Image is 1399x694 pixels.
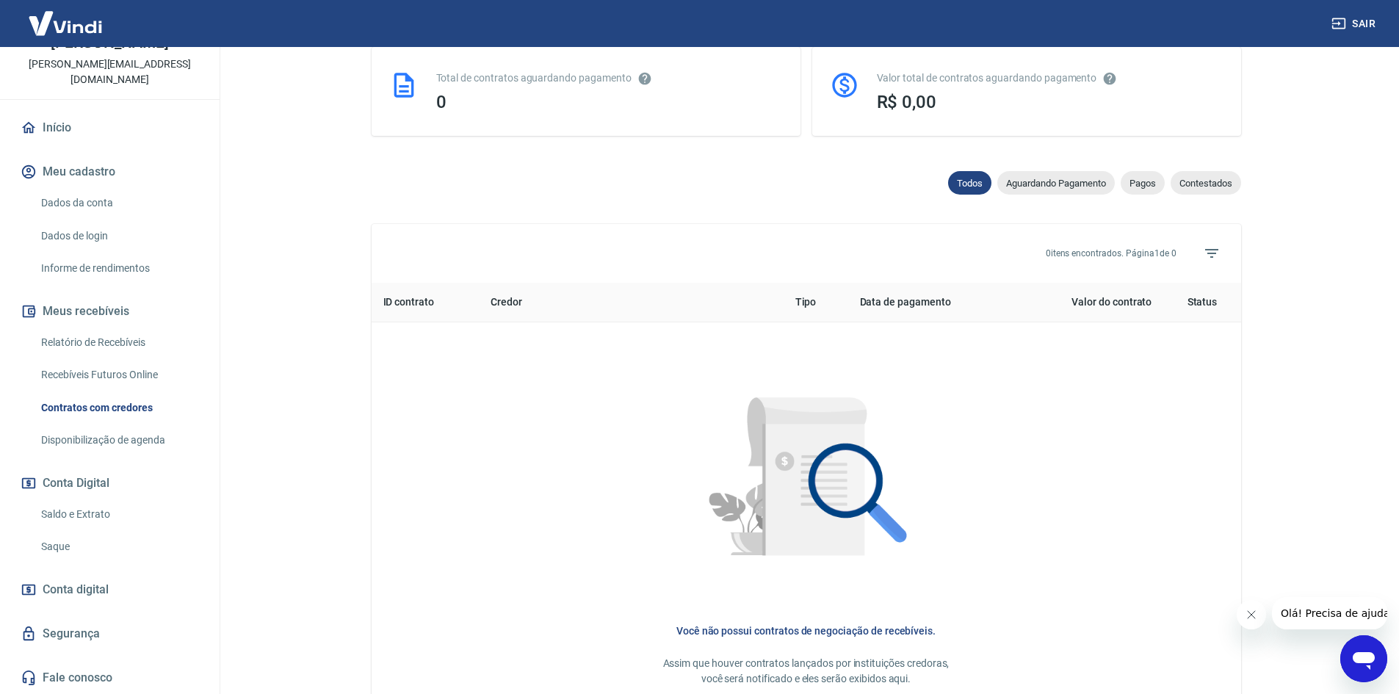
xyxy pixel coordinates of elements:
iframe: Fechar mensagem [1237,600,1266,629]
img: Vindi [18,1,113,46]
th: Credor [479,283,783,322]
a: Conta digital [18,574,202,606]
svg: Esses contratos não se referem à Vindi, mas sim a outras instituições. [637,71,652,86]
span: Olá! Precisa de ajuda? [9,10,123,22]
a: Recebíveis Futuros Online [35,360,202,390]
div: Pagos [1121,171,1165,195]
a: Relatório de Recebíveis [35,328,202,358]
div: Total de contratos aguardando pagamento [436,71,783,86]
p: [PERSON_NAME] [51,35,168,51]
svg: O valor comprometido não se refere a pagamentos pendentes na Vindi e sim como garantia a outras i... [1102,71,1117,86]
span: Filtros [1194,236,1229,271]
a: Saque [35,532,202,562]
span: R$ 0,00 [877,92,937,112]
button: Conta Digital [18,467,202,499]
div: 0 [436,92,783,112]
img: Nenhum item encontrado [670,346,942,618]
button: Meus recebíveis [18,295,202,328]
a: Fale conosco [18,662,202,694]
iframe: Mensagem da empresa [1272,597,1387,629]
span: Aguardando Pagamento [997,178,1115,189]
a: Disponibilização de agenda [35,425,202,455]
a: Contratos com credores [35,393,202,423]
a: Saldo e Extrato [35,499,202,529]
p: 0 itens encontrados. Página 1 de 0 [1046,247,1176,260]
div: Contestados [1171,171,1241,195]
th: Data de pagamento [848,283,1014,322]
h6: Você não possui contratos de negociação de recebíveis. [395,623,1218,638]
div: Aguardando Pagamento [997,171,1115,195]
span: Conta digital [43,579,109,600]
iframe: Botão para abrir a janela de mensagens [1340,635,1387,682]
span: Assim que houver contratos lançados por instituições credoras, você será notificado e eles serão ... [663,657,950,684]
a: Início [18,112,202,144]
span: Contestados [1171,178,1241,189]
th: Valor do contrato [1013,283,1163,322]
span: Pagos [1121,178,1165,189]
button: Sair [1328,10,1381,37]
th: Status [1163,283,1240,322]
span: Todos [948,178,991,189]
div: Valor total de contratos aguardando pagamento [877,71,1223,86]
th: ID contrato [372,283,480,322]
div: Todos [948,171,991,195]
th: Tipo [784,283,848,322]
a: Dados de login [35,221,202,251]
a: Segurança [18,618,202,650]
a: Informe de rendimentos [35,253,202,283]
a: Dados da conta [35,188,202,218]
p: [PERSON_NAME][EMAIL_ADDRESS][DOMAIN_NAME] [12,57,208,87]
button: Meu cadastro [18,156,202,188]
